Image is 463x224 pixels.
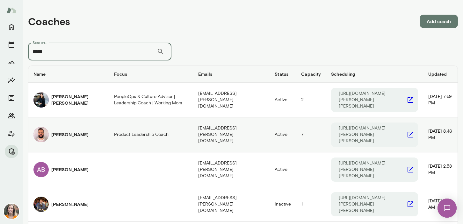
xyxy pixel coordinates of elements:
[28,15,70,27] h4: Coaches
[423,152,458,187] td: [DATE] 2:58 PM
[4,204,19,219] img: Carrie Kelly
[296,83,326,117] td: 2
[5,20,18,33] button: Home
[51,94,104,106] h6: [PERSON_NAME] [PERSON_NAME]
[6,4,17,16] img: Mento
[51,166,89,173] h6: [PERSON_NAME]
[51,201,89,207] h6: [PERSON_NAME]
[51,131,89,138] h6: [PERSON_NAME]
[270,117,296,152] td: Active
[296,187,326,222] td: 1
[5,56,18,69] button: Growth Plan
[5,127,18,140] button: Client app
[270,187,296,222] td: Inactive
[33,197,49,212] img: Jonathan Ambrose
[296,117,326,152] td: 7
[5,109,18,122] button: Members
[193,187,270,222] td: [EMAIL_ADDRESS][PERSON_NAME][DOMAIN_NAME]
[198,71,264,77] h6: Emails
[33,40,47,45] label: Search...
[339,160,407,179] p: [URL][DOMAIN_NAME][PERSON_NAME][PERSON_NAME]
[428,71,452,77] h6: Updated
[33,71,104,77] h6: Name
[339,90,407,109] p: [URL][DOMAIN_NAME][PERSON_NAME][PERSON_NAME]
[420,15,458,28] button: Add coach
[5,92,18,104] button: Documents
[109,83,193,117] td: PeopleOps & Culture Advisor | Leadership Coach | Working Mom
[275,71,291,77] h6: Status
[5,145,18,158] button: Manage
[33,127,49,142] img: Angel Jaime Ruiz
[33,92,49,108] img: Allyson Tom
[339,125,407,144] p: [URL][DOMAIN_NAME][PERSON_NAME][PERSON_NAME]
[109,117,193,152] td: Product Leadership Coach
[270,83,296,117] td: Active
[301,71,321,77] h6: Capacity
[423,83,458,117] td: [DATE] 7:59 PM
[5,38,18,51] button: Sessions
[33,162,49,177] div: AB
[423,117,458,152] td: [DATE] 8:46 PM
[339,195,407,214] p: [URL][DOMAIN_NAME][PERSON_NAME][PERSON_NAME]
[270,152,296,187] td: Active
[193,83,270,117] td: [EMAIL_ADDRESS][PERSON_NAME][DOMAIN_NAME]
[423,187,458,222] td: [DATE] 9:20 AM
[193,152,270,187] td: [EMAIL_ADDRESS][PERSON_NAME][DOMAIN_NAME]
[331,71,418,77] h6: Scheduling
[5,74,18,87] button: Insights
[114,71,188,77] h6: Focus
[193,117,270,152] td: [EMAIL_ADDRESS][PERSON_NAME][DOMAIN_NAME]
